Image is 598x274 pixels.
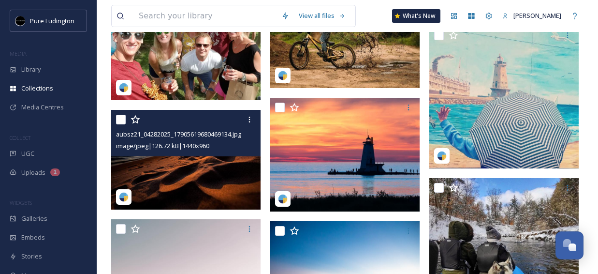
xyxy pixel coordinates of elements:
img: snapsea-logo.png [278,71,288,80]
input: Search your library [134,5,277,27]
a: [PERSON_NAME] [497,6,566,25]
span: Galleries [21,214,47,223]
a: View all files [294,6,350,25]
span: Uploads [21,168,45,177]
span: Collections [21,84,53,93]
span: WIDGETS [10,199,32,206]
span: [PERSON_NAME] [513,11,561,20]
img: mikki.marie.lee_04282025_1691134703216592082_6908727511.jpg [429,26,579,168]
span: MEDIA [10,50,27,57]
span: Library [21,65,41,74]
div: 1 [50,168,60,176]
span: image/jpeg | 126.72 kB | 1440 x 960 [116,141,209,150]
span: Pure Ludington [30,16,74,25]
span: UGC [21,149,34,158]
img: snapsea-logo.png [119,192,129,202]
img: pureludingtonF-2.png [15,16,25,26]
img: snapsea-logo.png [119,83,129,92]
span: COLLECT [10,134,30,141]
button: Open Chat [555,231,583,259]
span: Stories [21,252,42,261]
span: aubsz21_04282025_17905619680469134.jpg [116,130,241,138]
a: What's New [392,9,440,23]
img: peterktravels_04282025_17880714220704526.jpg [270,98,420,212]
img: snapsea-logo.png [278,194,288,204]
span: Media Centres [21,103,64,112]
span: Embeds [21,233,45,242]
img: aubsz21_04282025_17905619680469134.jpg [111,110,261,210]
img: snapsea-logo.png [437,151,447,161]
